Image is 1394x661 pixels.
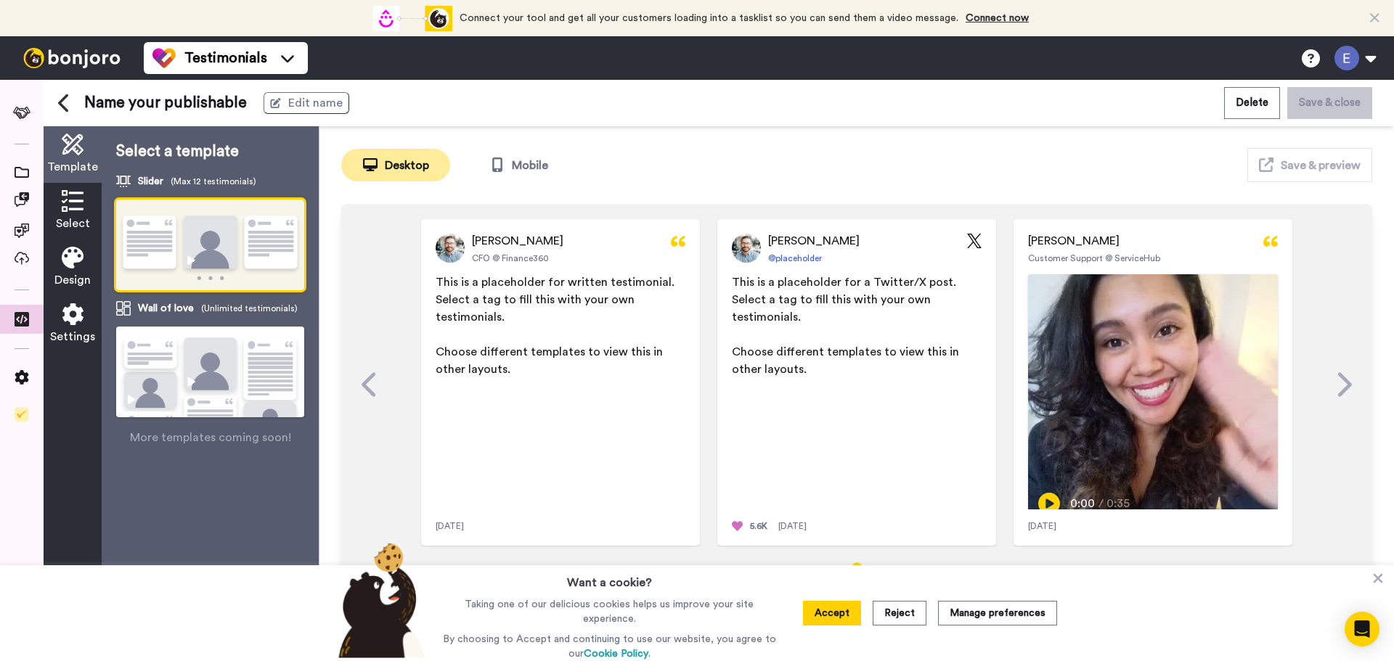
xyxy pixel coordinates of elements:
a: [PERSON_NAME]@placeholder [732,234,860,263]
img: Profile Picture [436,234,465,263]
span: This is a placeholder for a Twitter/X post. Select a tag to fill this with your own testimonials.... [717,274,996,378]
span: 0:35 [1106,495,1132,512]
img: bj-logo-header-white.svg [17,48,126,68]
button: Reject [873,601,926,625]
span: (Max 12 testimonials) [171,176,256,187]
span: Wall of love [138,301,194,316]
span: Name your publishable [84,92,247,114]
span: [PERSON_NAME] [1028,232,1120,250]
span: 0:00 [1070,495,1096,512]
button: Mobile [465,149,574,181]
img: bear-with-cookie.png [325,542,433,658]
a: Connect now [966,13,1029,23]
span: 5.6K [750,520,767,532]
img: template-slider1.png [116,200,304,292]
button: Save & close [1287,87,1372,118]
span: [PERSON_NAME] [472,232,563,250]
span: (Unlimited testimonials) [201,303,298,314]
span: Slider [138,174,163,189]
span: [PERSON_NAME] [768,232,860,250]
span: This is a placeholder for written testimonial. Select a tag to fill this with your own testimonia... [436,276,677,375]
div: animation [372,6,452,31]
span: Testimonials [184,48,267,68]
img: Video Thumbnail [1028,274,1278,524]
p: By choosing to Accept and continuing to use our website, you agree to our . [439,632,780,661]
span: Connect your tool and get all your customers loading into a tasklist so you can send them a video... [460,13,958,23]
img: Checklist.svg [15,407,29,422]
div: Open Intercom Messenger [1345,612,1379,646]
span: [DATE] [778,520,807,532]
span: [DATE] [436,520,464,532]
img: tm-color.svg [152,46,176,70]
span: Settings [50,328,95,345]
span: @placeholder [768,253,822,264]
button: Edit name [264,92,349,114]
span: [DATE] [1028,520,1056,532]
span: Save & preview [1281,160,1361,171]
a: Cookie Policy [584,649,648,659]
h3: Want a cookie? [567,565,652,591]
img: Profile Picture [732,234,761,263]
button: Accept [803,601,861,625]
span: Select [56,215,90,232]
span: / [1099,495,1104,512]
button: Save & preview [1247,148,1372,182]
span: Template [47,158,98,176]
img: Icon Image [967,234,982,248]
img: template-wol.png [116,327,304,455]
p: Select a template [116,141,304,163]
button: Desktop [341,149,450,181]
span: Edit name [288,94,343,112]
button: Manage preferences [938,601,1057,625]
span: CFO @ Finance360 [472,253,549,264]
span: Design [54,271,91,289]
span: More templates coming soon! [130,429,291,446]
button: Delete [1224,87,1280,118]
p: Taking one of our delicious cookies helps us improve your site experience. [439,597,780,626]
span: Customer Support @ ServiceHub [1028,253,1160,264]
